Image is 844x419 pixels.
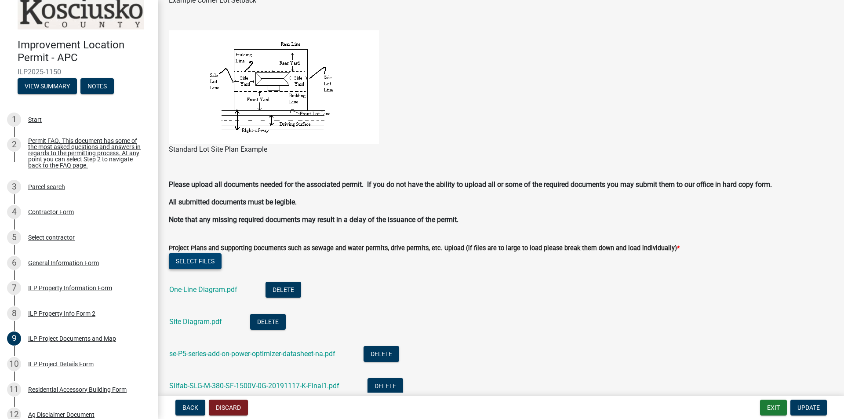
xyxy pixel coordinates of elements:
[18,83,77,90] wm-modal-confirm: Summary
[18,39,151,64] h4: Improvement Location Permit - APC
[80,78,114,94] button: Notes
[18,78,77,94] button: View Summary
[169,180,772,189] strong: Please upload all documents needed for the associated permit. If you do not have the ability to u...
[169,382,339,390] a: Silfab-SLG-M-380-SF-1500V-0G-20191117-K-Final1.pdf
[169,198,297,206] strong: All submitted documents must be legible.
[28,138,144,168] div: Permit FAQ. This document has some of the most asked questions and answers in regards to the perm...
[367,382,403,390] wm-modal-confirm: Delete Document
[28,260,99,266] div: General Information Form
[80,83,114,90] wm-modal-confirm: Notes
[28,209,74,215] div: Contractor Form
[7,332,21,346] div: 9
[7,205,21,219] div: 4
[7,306,21,321] div: 8
[169,245,680,251] label: Project Plans and Supporting Documents such as sewage and water permits, drive permits, etc. Uplo...
[760,400,787,415] button: Exit
[7,113,21,127] div: 1
[28,361,94,367] div: ILP Project Details Form
[797,404,820,411] span: Update
[250,318,286,326] wm-modal-confirm: Delete Document
[28,310,95,317] div: ILP Property Info Form 2
[182,404,198,411] span: Back
[28,117,42,123] div: Start
[169,350,335,358] a: se-P5-series-add-on-power-optimizer-datasheet-na.pdf
[169,215,458,224] strong: Note that any missing required documents may result in a delay of the issuance of the permit.
[28,335,116,342] div: ILP Project Documents and Map
[209,400,248,415] button: Discard
[364,350,399,358] wm-modal-confirm: Delete Document
[28,412,95,418] div: Ag Disclaimer Document
[7,383,21,397] div: 11
[169,144,833,155] figcaption: Standard Lot Site Plan Example
[175,400,205,415] button: Back
[169,317,222,326] a: Site Diagram.pdf
[7,256,21,270] div: 6
[7,230,21,244] div: 5
[18,68,141,76] span: ILP2025-1150
[169,30,379,144] img: lot_setback_pics_f73b0f8a-4d41-487b-93b4-04c1c3089d74.bmp
[7,357,21,371] div: 10
[28,234,75,240] div: Select contractor
[7,281,21,295] div: 7
[7,180,21,194] div: 3
[266,282,301,298] button: Delete
[367,378,403,394] button: Delete
[790,400,827,415] button: Update
[169,253,222,269] button: Select files
[266,286,301,294] wm-modal-confirm: Delete Document
[28,184,65,190] div: Parcel search
[250,314,286,330] button: Delete
[28,386,127,393] div: Residential Accessory Building Form
[169,285,237,294] a: One-Line Diagram.pdf
[7,138,21,152] div: 2
[28,285,112,291] div: ILP Property Information Form
[364,346,399,362] button: Delete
